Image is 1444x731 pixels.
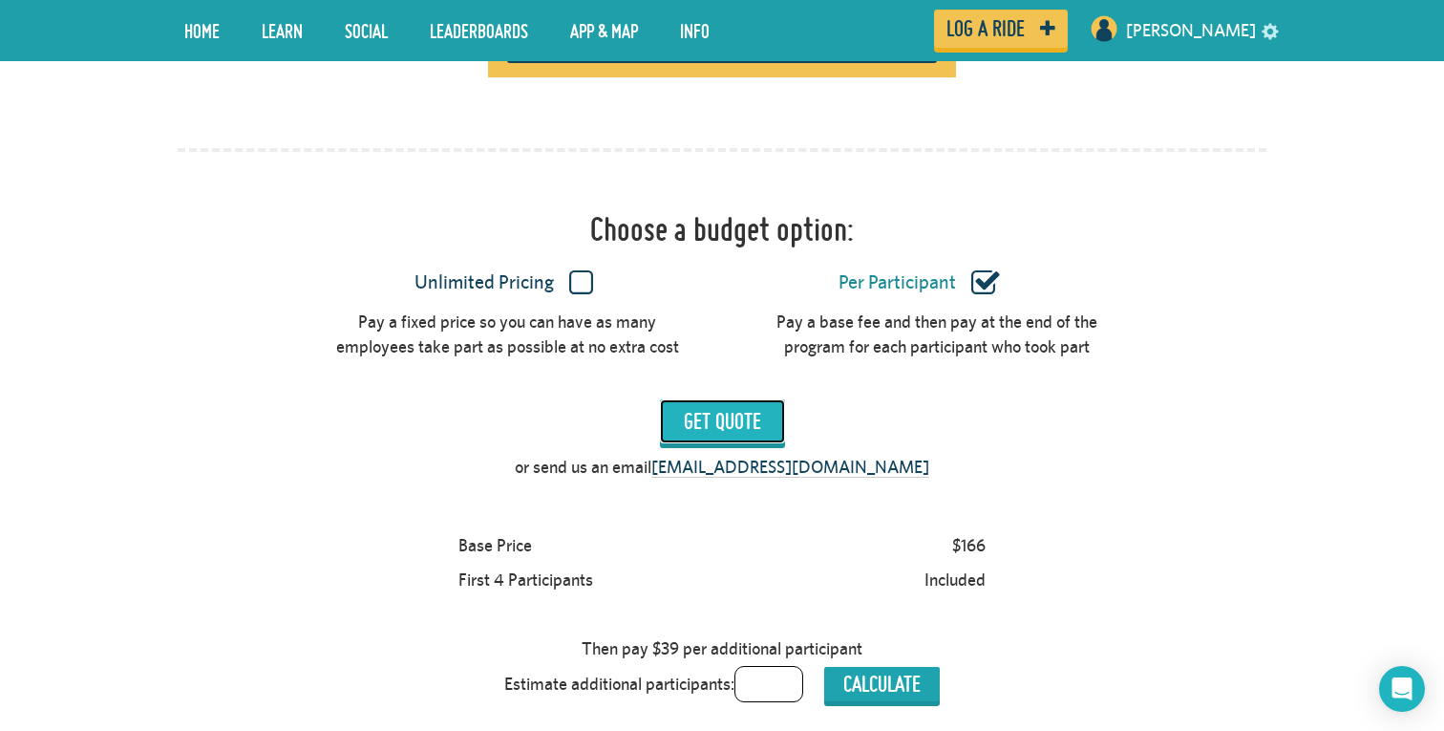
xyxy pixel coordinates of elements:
div: Estimate additional participants: [496,666,948,702]
a: Info [666,7,724,54]
div: Open Intercom Messenger [1379,666,1425,712]
button: Calculate [824,667,940,701]
p: or send us an email [515,455,929,480]
div: First 4 Participants [450,563,602,597]
a: Home [170,7,234,54]
a: Log a ride [934,10,1068,48]
img: User profile image [1089,13,1119,44]
a: Social [330,7,402,54]
div: Pay a base fee and then pay at the end of the program for each participant who took part [756,310,1117,358]
a: [EMAIL_ADDRESS][DOMAIN_NAME] [651,457,929,478]
div: Then pay $39 per additional participant [573,632,871,666]
h1: Choose a budget option: [590,210,854,248]
a: LEARN [247,7,317,54]
a: App & Map [556,7,652,54]
span: Log a ride [946,20,1025,37]
label: Per Participant [738,270,1099,295]
a: [PERSON_NAME] [1126,8,1256,54]
div: Pay a fixed price so you can have as many employees take part as possible at no extra cost [327,310,688,358]
label: Unlimited Pricing [323,270,684,295]
div: Included [916,563,994,597]
a: settings drop down toggle [1262,21,1279,39]
div: Base Price [450,528,541,563]
input: Get Quote [660,399,785,443]
a: Leaderboards [415,7,542,54]
div: $166 [944,528,994,563]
